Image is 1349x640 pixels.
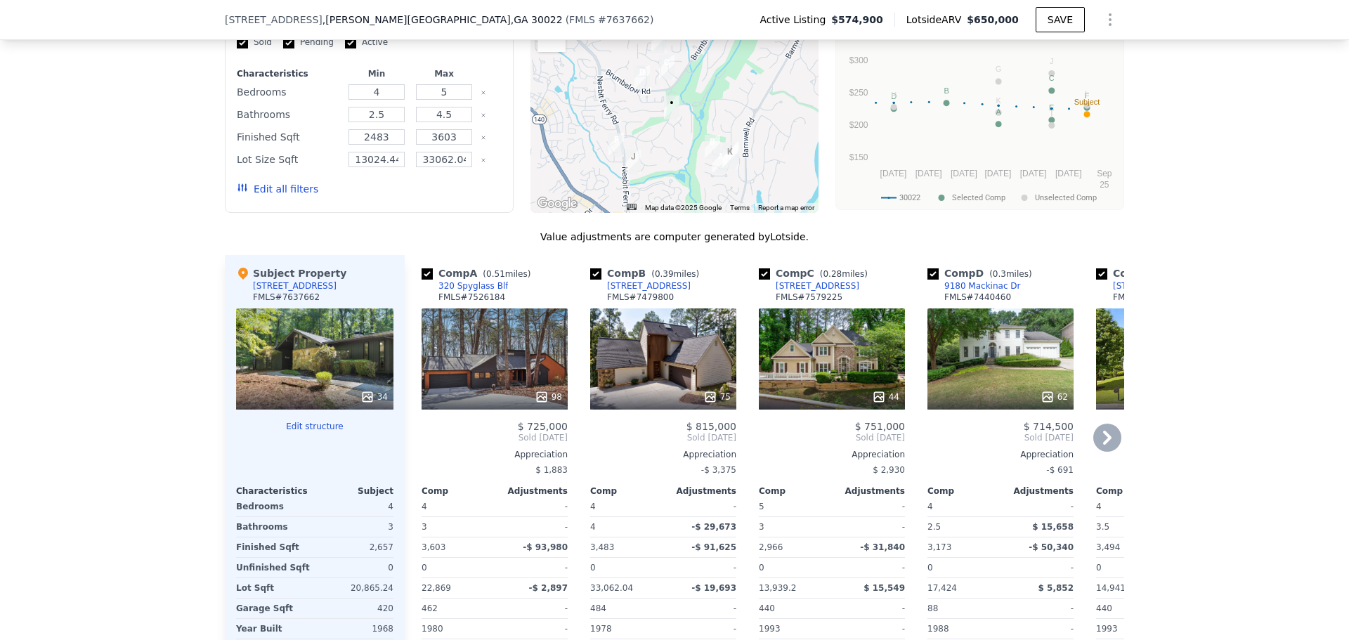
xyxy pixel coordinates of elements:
[318,537,393,557] div: 2,657
[481,90,486,96] button: Clear
[318,517,393,537] div: 3
[1096,280,1197,292] a: [STREET_ADDRESS]
[1113,292,1180,303] div: FMLS # 7561808
[360,390,388,404] div: 34
[438,280,508,292] div: 320 Spyglass Blf
[1049,103,1054,112] text: E
[651,29,667,53] div: 3105 Birchton St
[1096,6,1124,34] button: Show Options
[1096,502,1102,511] span: 4
[481,135,486,141] button: Clear
[860,542,905,552] span: -$ 31,840
[759,517,829,537] div: 3
[590,563,596,573] span: 0
[927,563,933,573] span: 0
[927,502,933,511] span: 4
[1096,517,1166,537] div: 3.5
[760,13,831,27] span: Active Listing
[1074,98,1100,106] text: Subject
[422,502,427,511] span: 4
[1055,169,1082,178] text: [DATE]
[237,82,340,102] div: Bedrooms
[422,583,451,593] span: 22,869
[237,127,340,147] div: Finished Sqft
[236,421,393,432] button: Edit structure
[590,502,596,511] span: 4
[318,578,393,598] div: 20,865.24
[422,603,438,613] span: 462
[1113,280,1197,292] div: [STREET_ADDRESS]
[993,269,1006,279] span: 0.3
[944,292,1011,303] div: FMLS # 7440460
[481,112,486,118] button: Clear
[625,150,641,174] div: 945 Tiber Cir
[497,558,568,577] div: -
[849,55,868,65] text: $300
[607,292,674,303] div: FMLS # 7479800
[590,449,736,460] div: Appreciation
[927,542,951,552] span: 3,173
[523,542,568,552] span: -$ 93,980
[1096,583,1139,593] span: 14,941.08
[666,558,736,577] div: -
[1003,497,1074,516] div: -
[322,13,563,27] span: , [PERSON_NAME][GEOGRAPHIC_DATA]
[776,280,859,292] div: [STREET_ADDRESS]
[666,599,736,618] div: -
[927,583,957,593] span: 17,424
[996,96,1001,105] text: K
[891,92,897,100] text: D
[776,292,842,303] div: FMLS # 7579225
[1020,169,1047,178] text: [DATE]
[712,150,728,174] div: 320 Spyglass Blf
[845,31,1115,207] div: A chart.
[835,599,905,618] div: -
[691,542,736,552] span: -$ 91,625
[422,619,492,639] div: 1980
[691,522,736,532] span: -$ 29,673
[413,68,475,79] div: Max
[944,86,949,95] text: B
[253,292,320,303] div: FMLS # 7637662
[759,583,796,593] span: 13,939.2
[237,37,248,48] input: Sold
[422,563,427,573] span: 0
[849,120,868,130] text: $200
[237,182,318,196] button: Edit all filters
[422,517,492,537] div: 3
[855,421,905,432] span: $ 751,000
[835,497,905,516] div: -
[236,558,312,577] div: Unfinished Sqft
[758,204,814,211] a: Report a map error
[318,558,393,577] div: 0
[236,517,312,537] div: Bathrooms
[607,280,691,292] div: [STREET_ADDRESS]
[967,14,1019,25] span: $650,000
[497,619,568,639] div: -
[686,421,736,432] span: $ 815,000
[535,465,568,475] span: $ 1,883
[814,269,873,279] span: ( miles)
[659,55,674,79] div: 9195 Tuckerbrook Ln
[724,142,739,166] div: 110 Fairway Ridge Dr
[1003,558,1074,577] div: -
[566,13,654,27] div: ( )
[518,421,568,432] span: $ 725,000
[664,96,679,119] div: 3145 Rivermont Pkwy
[1085,91,1090,100] text: F
[666,497,736,516] div: -
[590,619,660,639] div: 1978
[996,107,1001,116] text: A
[927,517,998,537] div: 2.5
[691,583,736,593] span: -$ 19,693
[759,502,764,511] span: 5
[666,619,736,639] div: -
[759,619,829,639] div: 1993
[236,266,346,280] div: Subject Property
[759,432,905,443] span: Sold [DATE]
[534,195,580,213] img: Google
[864,583,905,593] span: $ 15,549
[318,497,393,516] div: 4
[906,13,967,27] span: Lotside ARV
[927,266,1038,280] div: Comp D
